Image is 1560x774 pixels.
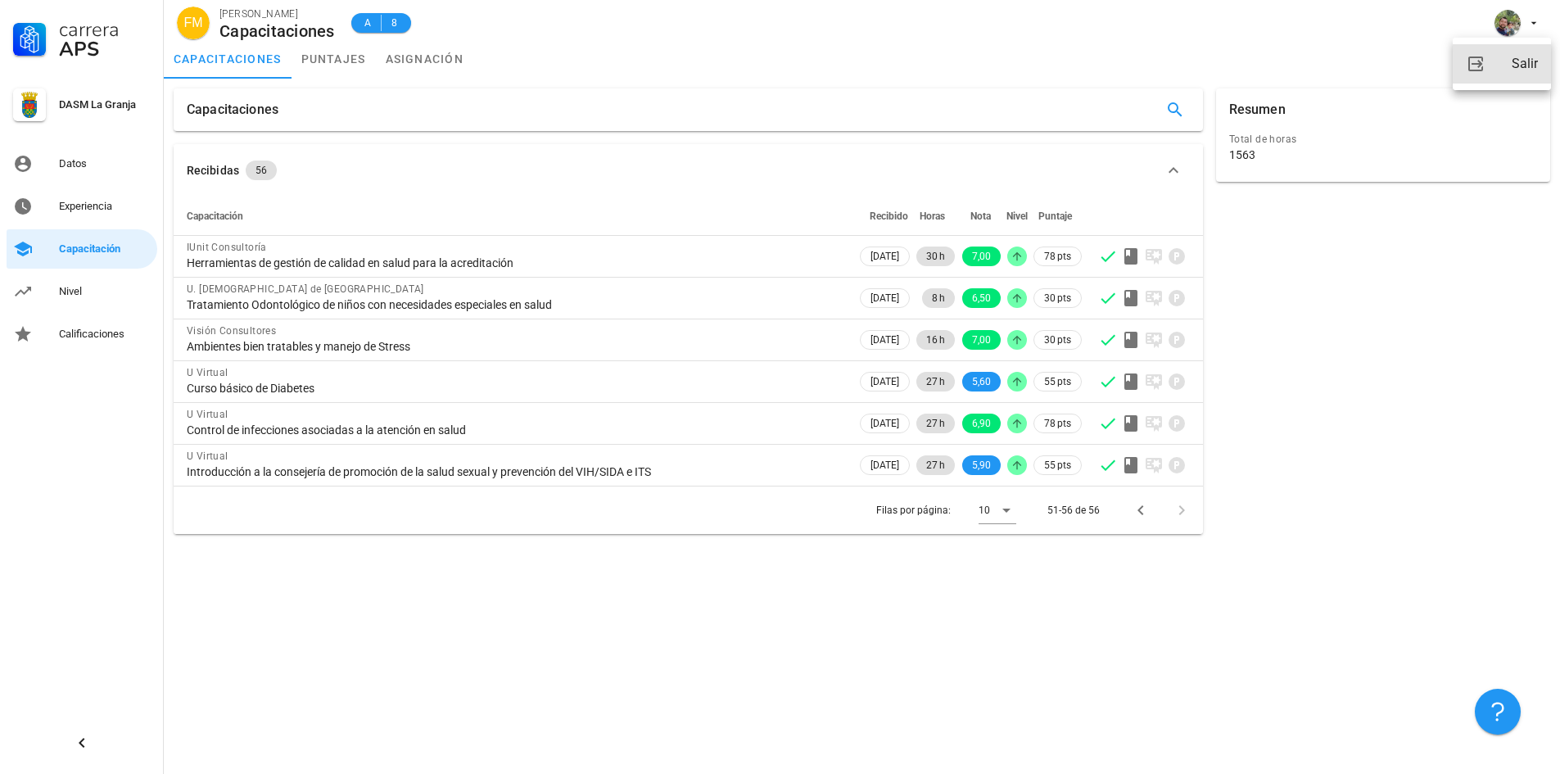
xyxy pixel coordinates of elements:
[972,288,991,308] span: 6,50
[926,330,945,350] span: 16 h
[255,161,267,180] span: 56
[1044,248,1071,265] span: 78 pts
[59,39,151,59] div: APS
[187,450,228,462] span: U Virtual
[870,414,899,432] span: [DATE]
[164,39,292,79] a: capacitaciones
[1229,131,1537,147] div: Total de horas
[1038,210,1072,222] span: Puntaje
[187,339,843,354] div: Ambientes bien tratables y manejo de Stress
[1044,332,1071,348] span: 30 pts
[219,22,335,40] div: Capacitaciones
[958,197,1004,236] th: Nota
[870,373,899,391] span: [DATE]
[913,197,958,236] th: Horas
[876,487,1016,534] div: Filas por página:
[932,288,945,308] span: 8 h
[59,242,151,256] div: Capacitación
[219,6,335,22] div: [PERSON_NAME]
[376,39,474,79] a: asignación
[59,200,151,213] div: Experiencia
[970,210,991,222] span: Nota
[59,98,151,111] div: DASM La Granja
[870,456,899,474] span: [DATE]
[187,161,239,179] div: Recibidas
[59,285,151,298] div: Nivel
[870,331,899,349] span: [DATE]
[1044,373,1071,390] span: 55 pts
[187,242,267,253] span: IUnit Consultoría
[1047,503,1100,518] div: 51-56 de 56
[972,330,991,350] span: 7,00
[187,297,843,312] div: Tratamiento Odontológico de niños con necesidades especiales en salud
[361,15,374,31] span: A
[7,229,157,269] a: Capacitación
[1044,290,1071,306] span: 30 pts
[1044,415,1071,432] span: 78 pts
[926,372,945,392] span: 27 h
[1126,496,1155,525] button: Página anterior
[187,325,276,337] span: Visión Consultores
[926,455,945,475] span: 27 h
[183,7,202,39] span: FM
[920,210,945,222] span: Horas
[7,187,157,226] a: Experiencia
[972,414,991,433] span: 6,90
[7,272,157,311] a: Nivel
[857,197,913,236] th: Recibido
[187,367,228,378] span: U Virtual
[1229,147,1255,162] div: 1563
[972,372,991,392] span: 5,60
[187,283,424,295] span: U. [DEMOGRAPHIC_DATA] de [GEOGRAPHIC_DATA]
[870,210,908,222] span: Recibido
[870,247,899,265] span: [DATE]
[177,7,210,39] div: avatar
[1006,210,1028,222] span: Nivel
[187,88,278,131] div: Capacitaciones
[59,157,151,170] div: Datos
[187,256,843,270] div: Herramientas de gestión de calidad en salud para la acreditación
[7,315,157,354] a: Calificaciones
[1004,197,1030,236] th: Nivel
[972,247,991,266] span: 7,00
[1512,48,1538,80] div: Salir
[187,464,843,479] div: Introducción a la consejería de promoción de la salud sexual y prevención del VIH/SIDA e ITS
[979,497,1016,523] div: 10Filas por página:
[187,381,843,396] div: Curso básico de Diabetes
[1030,197,1085,236] th: Puntaje
[59,20,151,39] div: Carrera
[187,409,228,420] span: U Virtual
[926,247,945,266] span: 30 h
[174,197,857,236] th: Capacitación
[187,210,243,222] span: Capacitación
[59,328,151,341] div: Calificaciones
[1494,10,1521,36] div: avatar
[979,503,990,518] div: 10
[388,15,401,31] span: 8
[926,414,945,433] span: 27 h
[1044,457,1071,473] span: 55 pts
[870,289,899,307] span: [DATE]
[972,455,991,475] span: 5,90
[7,144,157,183] a: Datos
[1229,88,1286,131] div: Resumen
[187,423,843,437] div: Control de infecciones asociadas a la atención en salud
[292,39,376,79] a: puntajes
[174,144,1203,197] button: Recibidas 56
